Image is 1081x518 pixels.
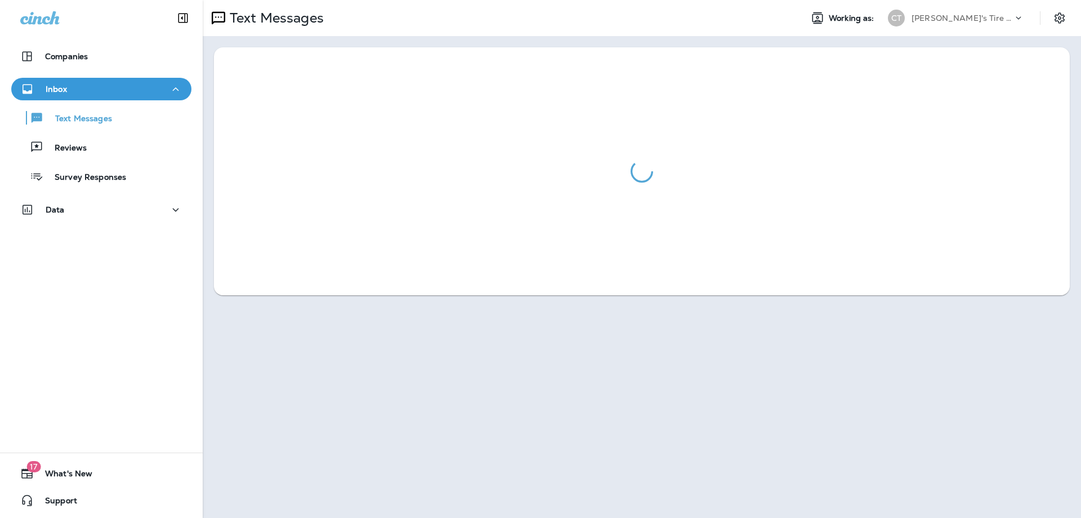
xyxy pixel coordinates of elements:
[44,114,112,125] p: Text Messages
[912,14,1013,23] p: [PERSON_NAME]'s Tire & Auto
[11,198,191,221] button: Data
[11,135,191,159] button: Reviews
[26,461,41,472] span: 17
[34,496,77,510] span: Support
[11,165,191,188] button: Survey Responses
[46,85,67,94] p: Inbox
[45,52,88,61] p: Companies
[11,106,191,130] button: Text Messages
[34,469,92,482] span: What's New
[46,205,65,214] p: Data
[888,10,905,26] div: CT
[1049,8,1070,28] button: Settings
[11,78,191,100] button: Inbox
[11,489,191,512] button: Support
[11,462,191,485] button: 17What's New
[225,10,324,26] p: Text Messages
[167,7,199,29] button: Collapse Sidebar
[11,45,191,68] button: Companies
[43,143,87,154] p: Reviews
[829,14,877,23] span: Working as:
[43,172,126,183] p: Survey Responses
